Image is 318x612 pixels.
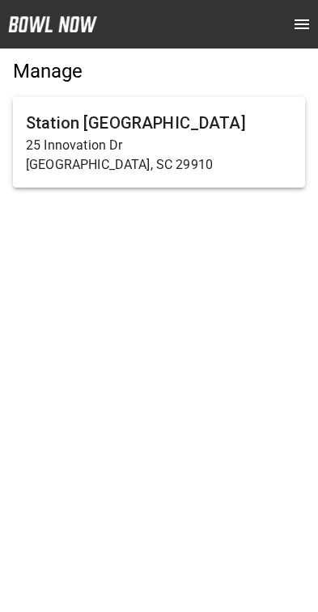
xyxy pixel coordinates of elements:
h5: Manage [13,58,305,84]
h6: Station [GEOGRAPHIC_DATA] [26,110,292,136]
p: 25 Innovation Dr [26,136,292,155]
button: open drawer [286,8,318,40]
img: logo [8,16,97,32]
p: [GEOGRAPHIC_DATA], SC 29910 [26,155,292,175]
